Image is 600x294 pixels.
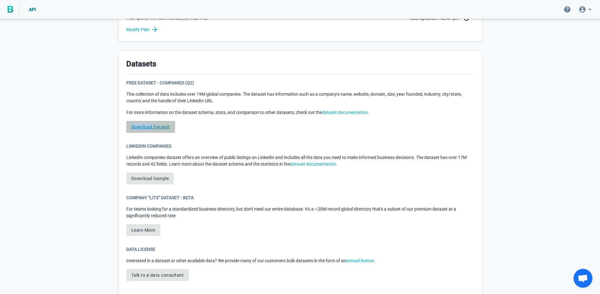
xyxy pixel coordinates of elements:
[126,109,474,116] p: For more information on the dataset schema, stats, and comparison to other datasets, check out the .
[126,172,174,184] a: Download Sample
[126,206,474,219] p: For teams looking for a standardized business directory, but don't need our entire database. It's...
[126,80,474,86] div: Free Dataset - Companies (Q2)
[126,121,175,133] a: Download Dataset
[126,269,189,281] button: Talk to a data consultant
[29,7,36,12] span: API
[126,143,474,149] div: LinkedIn Companies
[126,224,160,236] button: Learn More
[126,26,474,33] a: Modify Plan
[126,59,156,69] h3: Datasets
[126,195,474,201] div: Company "Lite" Dataset - Beta
[126,154,474,167] p: LinkedIn companies dataset offers an overview of public listings on LinkedIn and includes all the...
[290,161,336,167] a: dataset documentation
[346,258,374,263] a: annual license
[322,110,368,115] a: dataset documentation
[8,6,13,13] img: BigPicture.io
[126,246,474,252] div: Data License
[126,91,474,104] p: This collection of data includes over 19M global companies. The dataset has information such as a...
[574,269,592,288] div: פתח צ'אט
[126,257,474,264] p: Interested in a dataset or other available data? We provide many of our customers bulk datasets i...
